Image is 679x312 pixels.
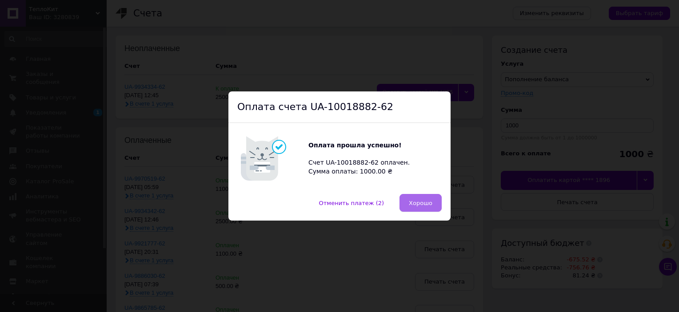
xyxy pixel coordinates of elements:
button: Хорошо [399,194,442,212]
button: Отменить платеж (2) [310,194,394,212]
img: Котик говорит: Оплата прошла успешно! [237,132,308,185]
div: Оплата счета UA-10018882-62 [228,91,451,123]
div: Счет UA-10018882-62 оплачен. Сумма оплаты: 1000.00 ₴ [308,141,415,176]
span: Отменить платеж (2) [319,200,384,206]
span: Хорошо [409,200,432,206]
b: Оплата прошла успешно! [308,142,402,149]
